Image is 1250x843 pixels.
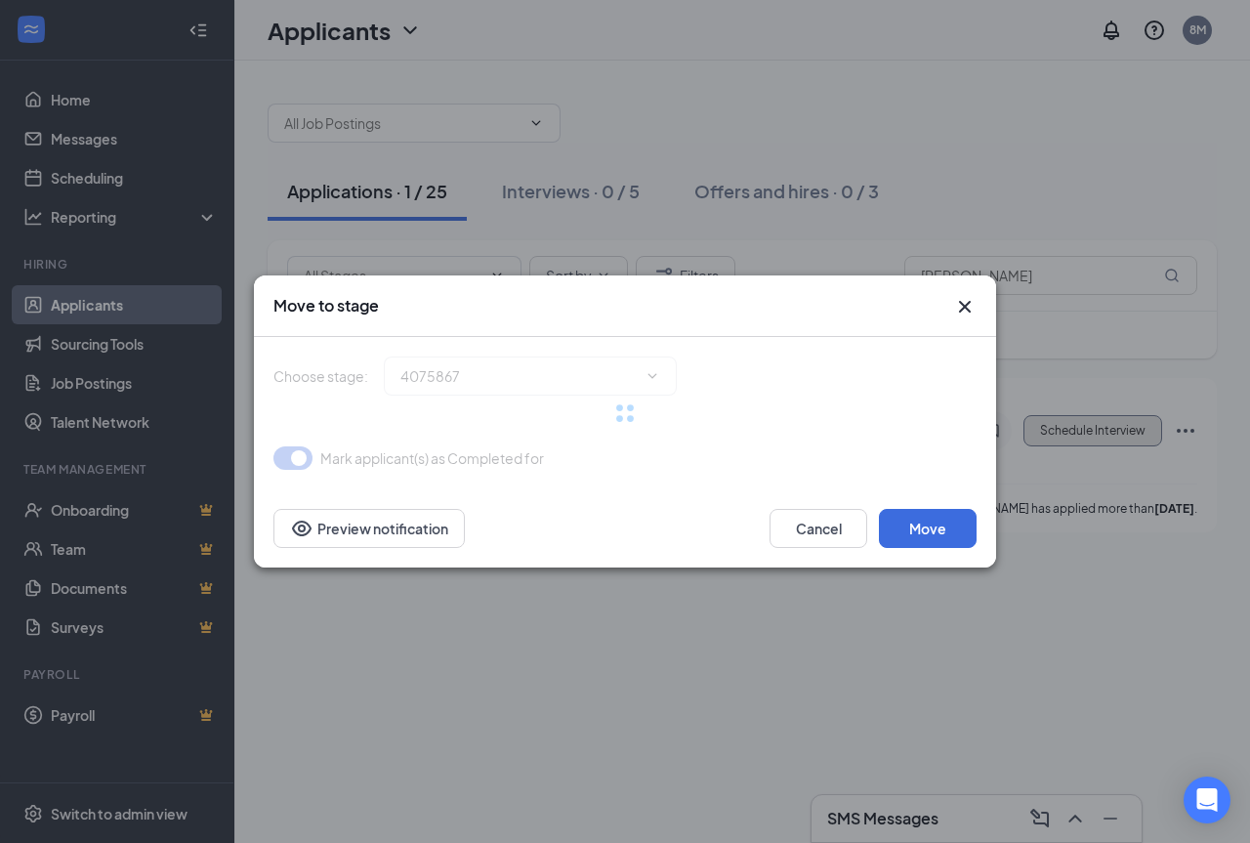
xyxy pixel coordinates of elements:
[273,295,379,316] h3: Move to stage
[290,517,313,540] svg: Eye
[273,509,465,548] button: Preview notificationEye
[953,295,977,318] button: Close
[1184,777,1230,823] div: Open Intercom Messenger
[770,509,867,548] button: Cancel
[953,295,977,318] svg: Cross
[879,509,977,548] button: Move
